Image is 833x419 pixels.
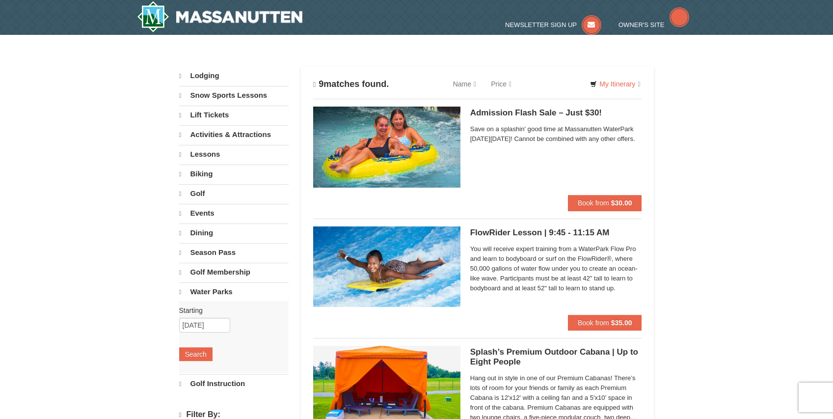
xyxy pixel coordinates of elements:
strong: $35.00 [611,319,632,327]
label: Starting [179,306,281,315]
a: Massanutten Resort [137,1,303,32]
button: Book from $30.00 [568,195,642,211]
a: Snow Sports Lessons [179,86,289,105]
span: Book from [578,319,609,327]
span: Save on a splashin' good time at Massanutten WaterPark [DATE][DATE]! Cannot be combined with any ... [470,124,642,144]
img: Massanutten Resort Logo [137,1,303,32]
a: Lodging [179,67,289,85]
a: Events [179,204,289,223]
a: Water Parks [179,282,289,301]
h5: FlowRider Lesson | 9:45 - 11:15 AM [470,228,642,238]
a: Dining [179,223,289,242]
h5: Splash’s Premium Outdoor Cabana | Up to Eight People [470,347,642,367]
a: Biking [179,165,289,183]
a: My Itinerary [584,77,646,91]
a: Golf Instruction [179,374,289,393]
a: Lift Tickets [179,106,289,124]
a: Price [484,74,519,94]
a: Name [446,74,484,94]
h5: Admission Flash Sale – Just $30! [470,108,642,118]
img: 6619917-1618-f229f8f2.jpg [313,107,460,187]
a: Golf Membership [179,263,289,281]
a: Owner's Site [618,21,689,28]
a: Lessons [179,145,289,164]
button: Search [179,347,213,361]
strong: $30.00 [611,199,632,207]
img: 6619917-216-363963c7.jpg [313,226,460,307]
span: Book from [578,199,609,207]
span: Newsletter Sign Up [505,21,577,28]
a: Newsletter Sign Up [505,21,601,28]
button: Book from $35.00 [568,315,642,331]
a: Season Pass [179,243,289,262]
a: Activities & Attractions [179,125,289,144]
span: You will receive expert training from a WaterPark Flow Pro and learn to bodyboard or surf on the ... [470,244,642,293]
span: Owner's Site [618,21,665,28]
a: Golf [179,184,289,203]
